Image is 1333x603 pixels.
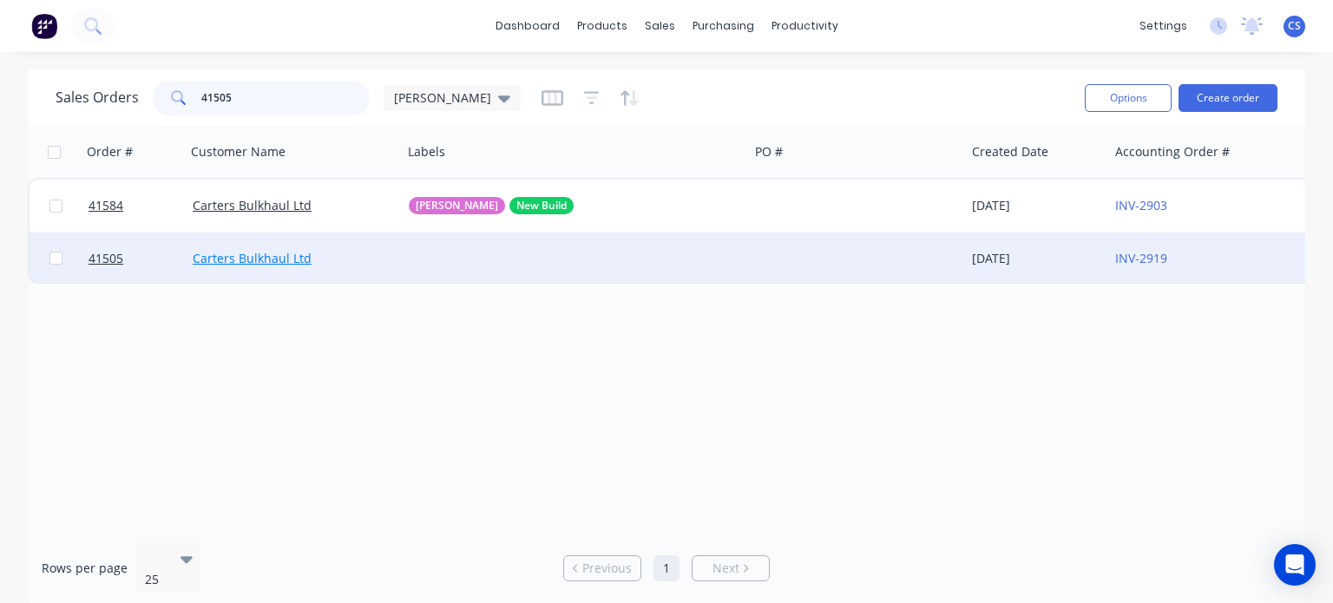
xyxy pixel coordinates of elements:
div: [DATE] [972,197,1101,214]
a: Carters Bulkhaul Ltd [193,250,312,266]
div: Accounting Order # [1115,143,1230,161]
span: Rows per page [42,560,128,577]
img: Factory [31,13,57,39]
div: Labels [408,143,445,161]
a: INV-2903 [1115,197,1167,213]
a: 41505 [89,233,193,285]
input: Search... [201,81,371,115]
span: 41584 [89,197,123,214]
span: 41505 [89,250,123,267]
div: productivity [763,13,847,39]
a: Page 1 is your current page [653,555,680,581]
span: [PERSON_NAME] [394,88,491,107]
button: Create order [1179,84,1277,112]
div: [DATE] [972,250,1101,267]
a: dashboard [487,13,568,39]
span: New Build [516,197,567,214]
ul: Pagination [556,555,777,581]
div: 25 [145,571,166,588]
h1: Sales Orders [56,89,139,106]
a: 41584 [89,180,193,232]
div: Created Date [972,143,1048,161]
div: Customer Name [191,143,286,161]
span: Next [712,560,739,577]
button: [PERSON_NAME]New Build [409,197,574,214]
div: Open Intercom Messenger [1274,544,1316,586]
div: sales [636,13,684,39]
div: purchasing [684,13,763,39]
a: INV-2919 [1115,250,1167,266]
a: Previous page [564,560,640,577]
div: settings [1131,13,1196,39]
a: Carters Bulkhaul Ltd [193,197,312,213]
div: Order # [87,143,133,161]
a: Next page [693,560,769,577]
span: [PERSON_NAME] [416,197,498,214]
div: PO # [755,143,783,161]
button: Options [1085,84,1172,112]
div: products [568,13,636,39]
span: Previous [582,560,632,577]
span: CS [1288,18,1301,34]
